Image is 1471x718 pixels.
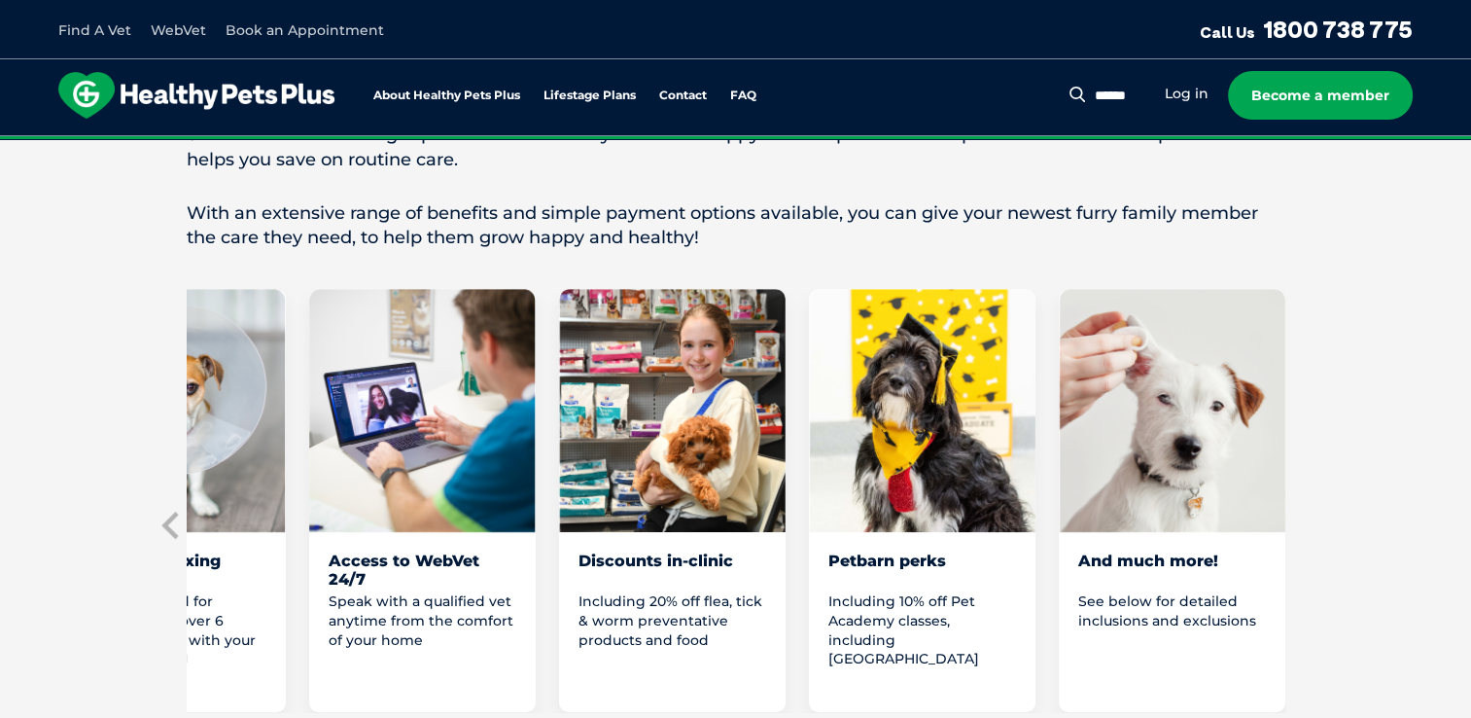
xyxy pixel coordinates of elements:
a: Lifestage Plans [543,90,636,102]
p: With an extensive range of benefits and simple payment options available, you can give your newes... [187,201,1285,250]
div: Access to WebVet 24/7 [329,552,516,589]
button: Previous slide [158,511,187,540]
span: Proactive, preventative wellness program designed to keep your pet healthier and happier for longer [372,136,1099,154]
a: Contact [659,90,707,102]
a: FAQ [730,90,756,102]
p: Including 10% off Pet Academy classes, including [GEOGRAPHIC_DATA] [828,592,1016,668]
span: Call Us [1200,22,1255,42]
li: 6 of 8 [559,289,786,712]
p: Speak with a qualified vet anytime from the comfort of your home [329,592,516,650]
p: Start them off on the right paw with our Healthy Pets Plus Puppy Plan - a proactive and preventat... [187,123,1285,171]
button: Search [1066,85,1090,104]
div: Discounts in-clinic [578,552,766,589]
a: Find A Vet [58,21,131,39]
a: About Healthy Pets Plus [373,90,520,102]
li: 5 of 8 [309,289,536,712]
span: Including 20% off flea, tick & worm preventative products and food [578,592,762,648]
img: hpp-logo [58,72,334,119]
a: Book an Appointment [226,21,384,39]
div: And much more! [1078,552,1266,589]
a: Log in [1165,85,1208,103]
li: 7 of 8 [809,289,1035,712]
li: 8 of 8 [1059,289,1285,712]
p: See below for detailed inclusions and exclusions [1078,592,1266,630]
a: Become a member [1228,71,1413,120]
div: Petbarn perks [828,552,1016,589]
a: WebVet [151,21,206,39]
a: Call Us1800 738 775 [1200,15,1413,44]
